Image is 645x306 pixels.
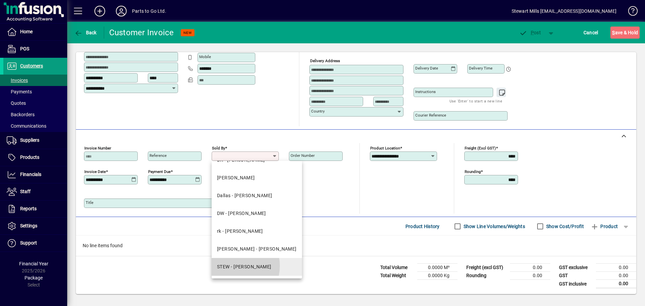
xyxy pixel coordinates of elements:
span: Communications [7,123,46,129]
mat-label: Freight (excl GST) [465,146,496,150]
a: Invoices [3,75,67,86]
a: Support [3,235,67,252]
span: Payments [7,89,32,94]
mat-label: Instructions [415,89,436,94]
a: Suppliers [3,132,67,149]
span: Customers [20,63,43,69]
mat-label: Sold by [212,146,225,150]
mat-label: Order number [291,153,315,158]
span: Invoices [7,78,28,83]
td: 0.0000 Kg [417,272,458,280]
a: Quotes [3,97,67,109]
mat-label: Rounding [465,169,481,174]
button: Post [516,27,544,39]
span: POS [20,46,29,51]
mat-option: rk - Rajat Kapoor [212,222,302,240]
td: GST inclusive [556,280,596,288]
span: Reports [20,206,37,211]
td: 0.00 [596,272,636,280]
label: Show Line Volumes/Weights [462,223,525,230]
span: Support [20,240,37,246]
td: Total Weight [377,272,417,280]
td: GST exclusive [556,264,596,272]
div: Dallas - [PERSON_NAME] [217,192,272,199]
span: S [612,30,615,35]
mat-label: Product location [370,146,400,150]
mat-label: Delivery time [469,66,492,71]
div: [PERSON_NAME] - [PERSON_NAME] [217,246,297,253]
a: Payments [3,86,67,97]
span: Quotes [7,100,26,106]
mat-label: Invoice number [84,146,111,150]
button: Cancel [582,27,600,39]
div: Parts to Go Ltd. [132,6,166,16]
mat-option: LD - Laurie Dawes [212,169,302,187]
td: 0.00 [510,272,550,280]
span: Product [591,221,618,232]
td: 0.0000 M³ [417,264,458,272]
td: 0.00 [510,264,550,272]
td: 0.00 [596,280,636,288]
td: Rounding [463,272,510,280]
a: POS [3,41,67,57]
a: Settings [3,218,67,234]
span: NEW [183,31,192,35]
app-page-header-button: Back [67,27,104,39]
button: Product History [403,220,442,232]
a: Home [3,24,67,40]
div: STEW - [PERSON_NAME] [217,263,271,270]
span: Package [25,275,43,280]
mat-option: SHANE - Shane Anderson [212,240,302,258]
mat-label: Payment due [148,169,171,174]
a: Reports [3,201,67,217]
mat-option: Dallas - Dallas Iosefo [212,187,302,205]
span: Backorders [7,112,35,117]
button: Product [587,220,621,232]
mat-label: Reference [149,153,167,158]
mat-label: Invoice date [84,169,106,174]
mat-label: Title [86,200,93,205]
button: Back [73,27,98,39]
span: ave & Hold [612,27,638,38]
td: Freight (excl GST) [463,264,510,272]
mat-label: Delivery date [415,66,438,71]
mat-hint: Use 'Enter' to start a new line [449,97,502,105]
span: Home [20,29,33,34]
button: Profile [111,5,132,17]
mat-label: Country [311,109,325,114]
div: Customer Invoice [109,27,174,38]
span: Products [20,155,39,160]
span: Settings [20,223,37,228]
a: Backorders [3,109,67,120]
div: Stewart Mills [EMAIL_ADDRESS][DOMAIN_NAME] [512,6,616,16]
span: Financial Year [19,261,48,266]
mat-label: Courier Reference [415,113,446,118]
a: Knowledge Base [623,1,637,23]
div: [PERSON_NAME] [217,174,255,181]
span: Suppliers [20,137,39,143]
a: Financials [3,166,67,183]
button: Add [89,5,111,17]
span: Staff [20,189,31,194]
div: rk - [PERSON_NAME] [217,228,263,235]
span: Back [74,30,97,35]
button: Save & Hold [610,27,640,39]
label: Show Cost/Profit [545,223,584,230]
mat-label: Mobile [199,54,211,59]
span: Product History [405,221,440,232]
td: GST [556,272,596,280]
a: Staff [3,183,67,200]
a: Communications [3,120,67,132]
div: No line items found [76,235,636,256]
div: DW - [PERSON_NAME] [217,210,266,217]
span: Cancel [584,27,598,38]
span: ost [519,30,541,35]
mat-option: STEW - Stewart Mills [212,258,302,276]
a: Products [3,149,67,166]
span: Financials [20,172,41,177]
td: 0.00 [596,264,636,272]
mat-option: DW - Dave Wheatley [212,205,302,222]
td: Total Volume [377,264,417,272]
span: P [531,30,534,35]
